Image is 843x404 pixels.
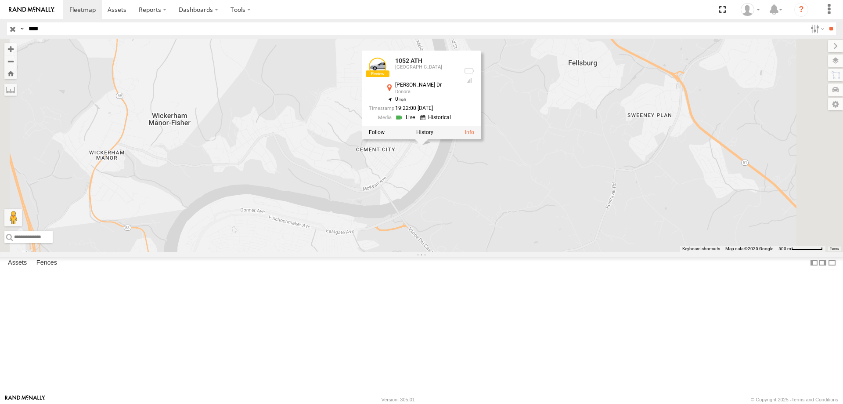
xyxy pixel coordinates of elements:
a: Visit our Website [5,395,45,404]
div: Randy Yohe [738,3,763,16]
div: No battery health information received from this device. [464,67,474,74]
a: View Live Media Streams [395,113,418,122]
div: © Copyright 2025 - [751,397,838,402]
div: Date/time of location update [369,106,457,111]
label: Measure [4,84,17,96]
label: Map Settings [828,98,843,110]
a: 1052 ATH [395,58,422,65]
div: [GEOGRAPHIC_DATA] [395,65,457,70]
button: Map Scale: 500 m per 68 pixels [776,246,825,252]
i: ? [794,3,808,17]
label: Realtime tracking of Asset [369,129,385,135]
div: Valid GPS Fix [464,58,474,65]
div: Version: 305.01 [382,397,415,402]
label: View Asset History [416,129,433,135]
label: Dock Summary Table to the Left [810,257,818,269]
button: Drag Pegman onto the map to open Street View [4,209,22,226]
label: Assets [4,257,31,269]
div: [PERSON_NAME] Dr [395,83,457,88]
a: View Asset Details [369,58,386,76]
div: Donora [395,89,457,95]
a: View Asset Details [465,129,474,135]
a: Terms [830,247,839,251]
img: rand-logo.svg [9,7,54,13]
button: Zoom out [4,55,17,67]
a: View Historical Media Streams [420,113,454,122]
button: Zoom Home [4,67,17,79]
span: 500 m [778,246,791,251]
label: Search Filter Options [807,22,826,35]
label: Search Query [18,22,25,35]
label: Fences [32,257,61,269]
button: Keyboard shortcuts [682,246,720,252]
label: Hide Summary Table [828,257,836,269]
span: Map data ©2025 Google [725,246,773,251]
span: 0 [395,96,406,102]
div: Last Event GSM Signal Strength [464,77,474,84]
label: Dock Summary Table to the Right [818,257,827,269]
a: Terms and Conditions [792,397,838,402]
button: Zoom in [4,43,17,55]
